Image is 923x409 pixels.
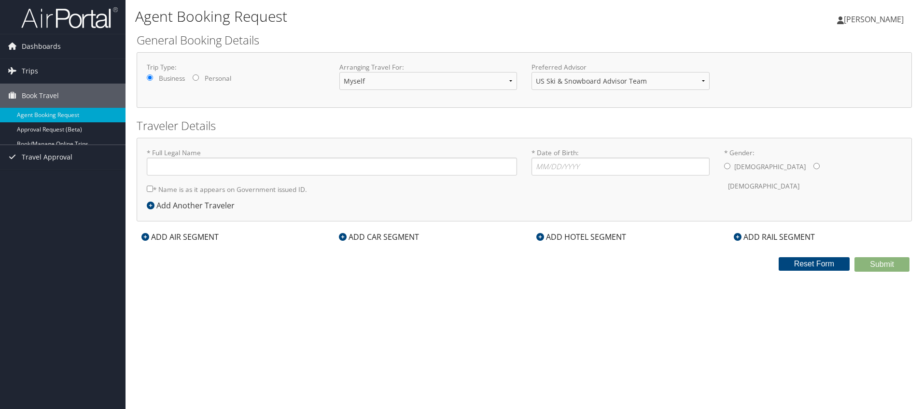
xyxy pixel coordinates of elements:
[137,32,912,48] h2: General Booking Details
[147,62,325,72] label: Trip Type:
[531,231,631,243] div: ADD HOTEL SEGMENT
[854,257,909,272] button: Submit
[728,177,799,195] label: [DEMOGRAPHIC_DATA]
[22,34,61,58] span: Dashboards
[531,158,710,175] input: * Date of Birth:
[147,186,153,192] input: * Name is as it appears on Government issued ID.
[813,163,820,169] input: * Gender:[DEMOGRAPHIC_DATA][DEMOGRAPHIC_DATA]
[724,163,730,169] input: * Gender:[DEMOGRAPHIC_DATA][DEMOGRAPHIC_DATA]
[531,148,710,175] label: * Date of Birth:
[135,6,654,27] h1: Agent Booking Request
[147,180,307,198] label: * Name is as it appears on Government issued ID.
[837,5,913,34] a: [PERSON_NAME]
[147,148,517,175] label: * Full Legal Name
[21,6,118,29] img: airportal-logo.png
[137,117,912,134] h2: Traveler Details
[734,158,806,176] label: [DEMOGRAPHIC_DATA]
[531,62,710,72] label: Preferred Advisor
[22,145,72,169] span: Travel Approval
[729,231,820,243] div: ADD RAIL SEGMENT
[22,59,38,83] span: Trips
[147,158,517,175] input: * Full Legal Name
[205,73,231,83] label: Personal
[137,231,224,243] div: ADD AIR SEGMENT
[724,148,902,196] label: * Gender:
[22,84,59,108] span: Book Travel
[779,257,850,271] button: Reset Form
[334,231,424,243] div: ADD CAR SEGMENT
[147,200,239,211] div: Add Another Traveler
[159,73,185,83] label: Business
[844,14,904,25] span: [PERSON_NAME]
[339,62,517,72] label: Arranging Travel For:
